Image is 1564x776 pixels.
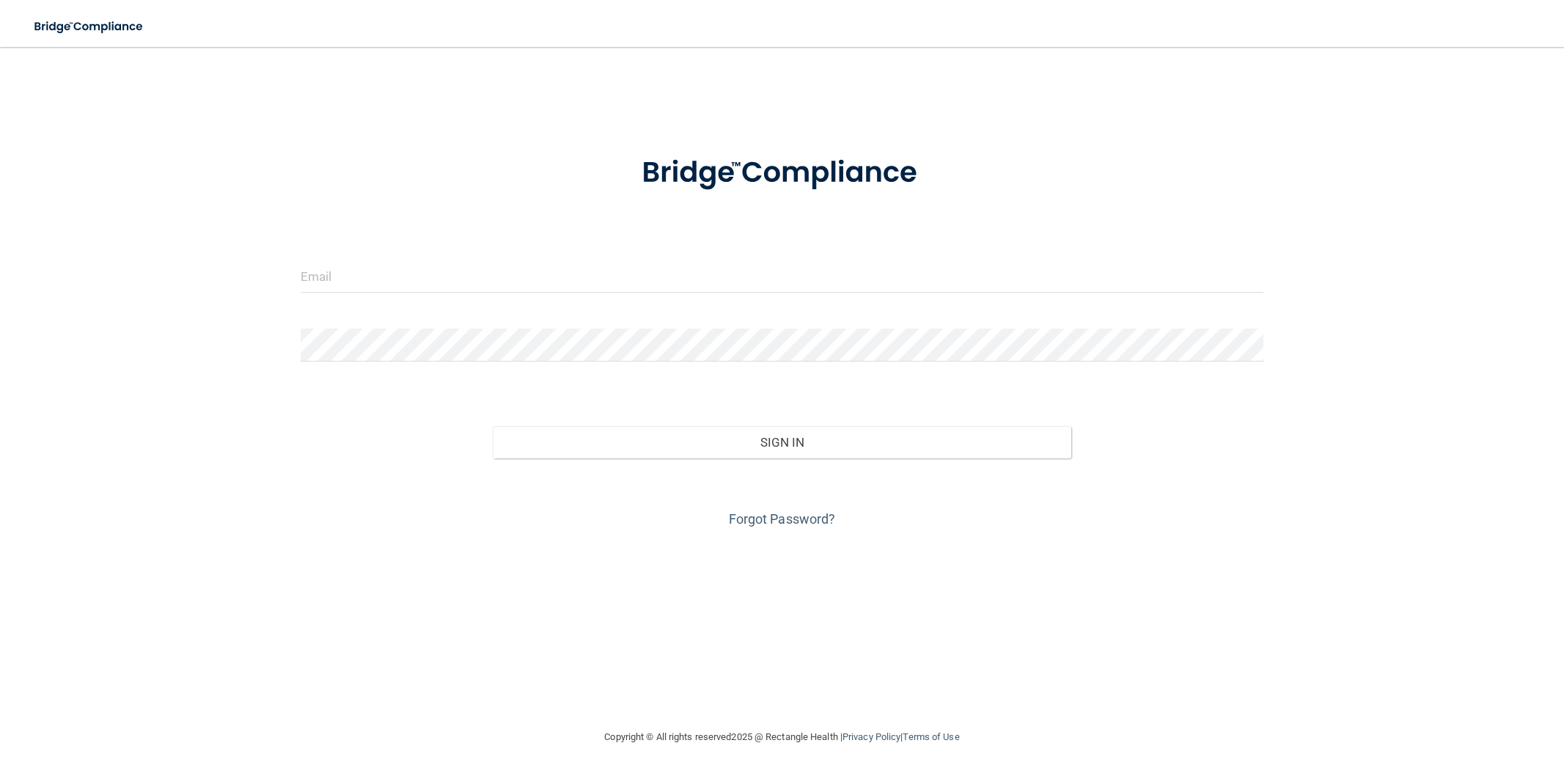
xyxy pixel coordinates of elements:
[729,511,836,527] a: Forgot Password?
[903,731,959,742] a: Terms of Use
[22,12,157,42] img: bridge_compliance_login_screen.278c3ca4.svg
[515,714,1050,761] div: Copyright © All rights reserved 2025 @ Rectangle Health | |
[612,135,953,211] img: bridge_compliance_login_screen.278c3ca4.svg
[493,426,1071,458] button: Sign In
[301,260,1264,293] input: Email
[842,731,900,742] a: Privacy Policy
